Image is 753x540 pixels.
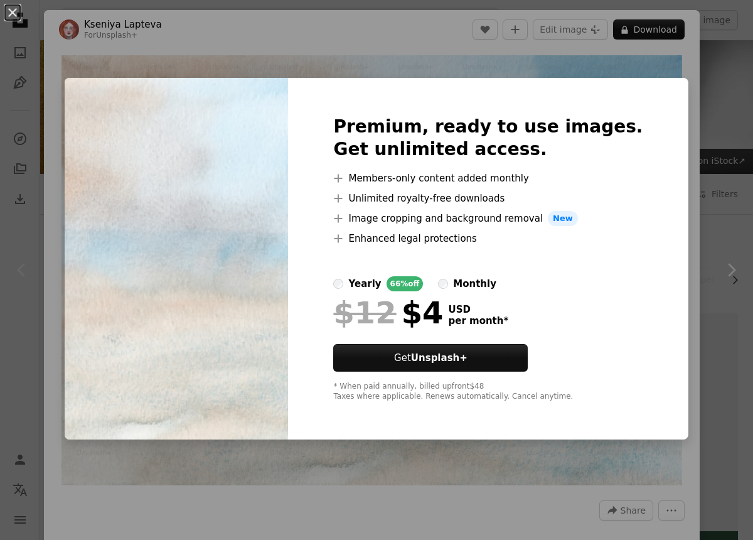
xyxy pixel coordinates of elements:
[548,211,578,226] span: New
[453,276,496,291] div: monthly
[65,78,288,440] img: premium_photo-1667761634654-7fcf176434b8
[387,276,424,291] div: 66% off
[411,352,467,364] strong: Unsplash+
[333,344,528,372] button: GetUnsplash+
[333,382,643,402] div: * When paid annually, billed upfront $48 Taxes where applicable. Renews automatically. Cancel any...
[333,231,643,246] li: Enhanced legal protections
[333,171,643,186] li: Members-only content added monthly
[333,296,396,329] span: $12
[348,276,381,291] div: yearly
[333,279,343,289] input: yearly66%off
[448,315,508,327] span: per month *
[448,304,508,315] span: USD
[438,279,448,289] input: monthly
[333,116,643,161] h2: Premium, ready to use images. Get unlimited access.
[333,211,643,226] li: Image cropping and background removal
[333,191,643,206] li: Unlimited royalty-free downloads
[333,296,443,329] div: $4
